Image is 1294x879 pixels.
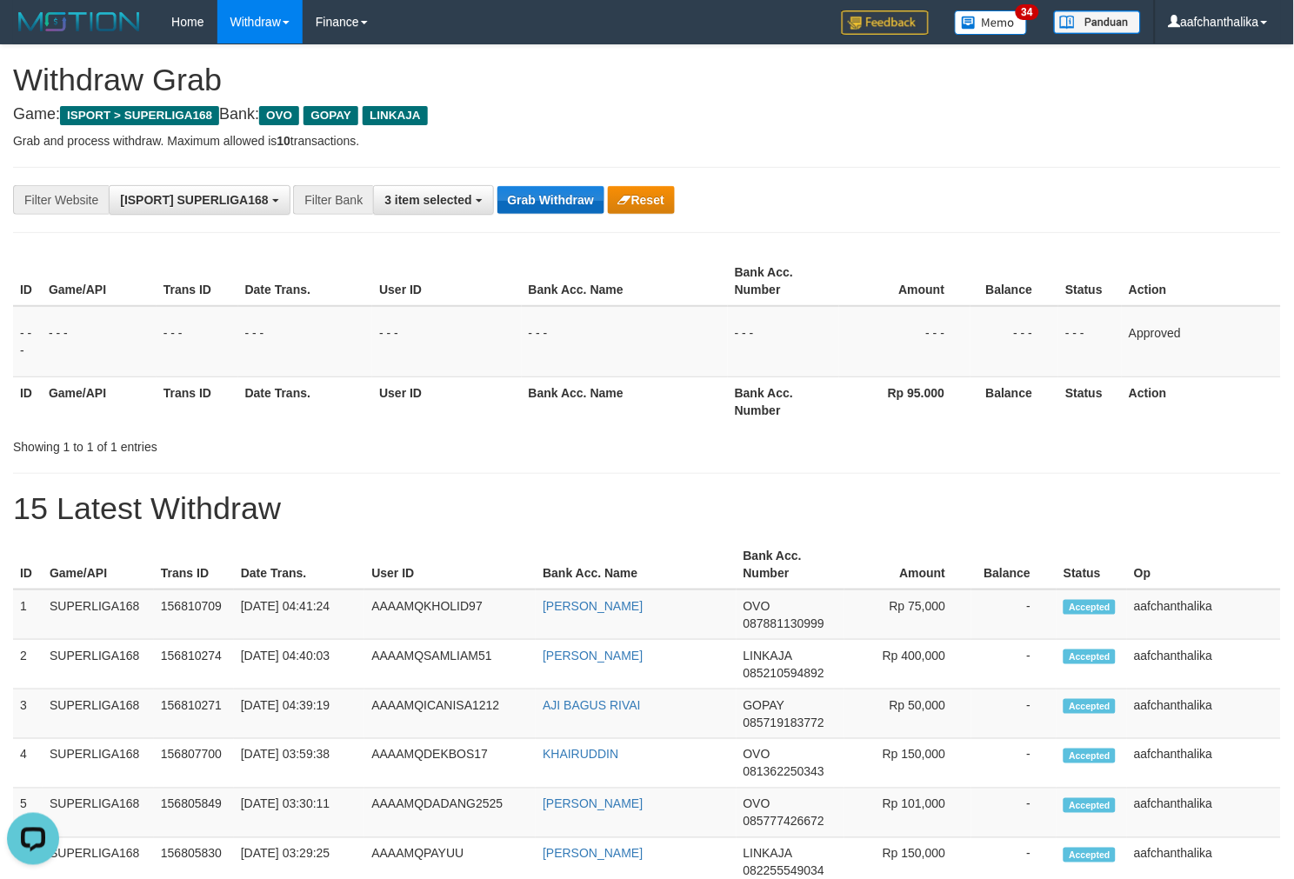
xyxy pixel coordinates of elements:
[293,185,373,215] div: Filter Bank
[844,640,972,689] td: Rp 400,000
[971,540,1057,589] th: Balance
[364,789,536,838] td: AAAAMQDADANG2525
[372,256,522,306] th: User ID
[13,256,42,306] th: ID
[744,864,824,878] span: Copy 082255549034 to clipboard
[522,256,728,306] th: Bank Acc. Name
[13,589,43,640] td: 1
[154,739,234,789] td: 156807700
[728,306,839,377] td: - - -
[43,739,154,789] td: SUPERLIGA168
[303,106,358,125] span: GOPAY
[1127,640,1281,689] td: aafchanthalika
[13,431,526,456] div: Showing 1 to 1 of 1 entries
[1064,699,1116,714] span: Accepted
[971,689,1057,739] td: -
[744,698,784,712] span: GOPAY
[154,789,234,838] td: 156805849
[120,193,268,207] span: [ISPORT] SUPERLIGA168
[1064,649,1116,664] span: Accepted
[238,256,373,306] th: Date Trans.
[13,9,145,35] img: MOTION_logo.png
[728,376,839,426] th: Bank Acc. Number
[13,306,42,377] td: - - -
[543,698,641,712] a: AJI BAGUS RIVAI
[744,666,824,680] span: Copy 085210594892 to clipboard
[522,306,728,377] td: - - -
[13,106,1281,123] h4: Game: Bank:
[1122,376,1281,426] th: Action
[728,256,839,306] th: Bank Acc. Number
[60,106,219,125] span: ISPORT > SUPERLIGA168
[1064,600,1116,615] span: Accepted
[543,599,643,613] a: [PERSON_NAME]
[363,106,428,125] span: LINKAJA
[844,540,972,589] th: Amount
[234,739,365,789] td: [DATE] 03:59:38
[1058,306,1122,377] td: - - -
[844,789,972,838] td: Rp 101,000
[744,847,792,861] span: LINKAJA
[839,306,971,377] td: - - -
[744,765,824,779] span: Copy 081362250343 to clipboard
[234,540,365,589] th: Date Trans.
[543,748,618,762] a: KHAIRUDDIN
[971,739,1057,789] td: -
[157,256,238,306] th: Trans ID
[970,376,1058,426] th: Balance
[744,748,770,762] span: OVO
[1122,256,1281,306] th: Action
[608,186,675,214] button: Reset
[970,306,1058,377] td: - - -
[1127,789,1281,838] td: aafchanthalika
[971,789,1057,838] td: -
[955,10,1028,35] img: Button%20Memo.svg
[744,649,792,663] span: LINKAJA
[43,540,154,589] th: Game/API
[744,716,824,729] span: Copy 085719183772 to clipboard
[844,739,972,789] td: Rp 150,000
[844,689,972,739] td: Rp 50,000
[1127,589,1281,640] td: aafchanthalika
[839,256,971,306] th: Amount
[234,589,365,640] td: [DATE] 04:41:24
[971,640,1057,689] td: -
[1122,306,1281,377] td: Approved
[364,689,536,739] td: AAAAMQICANISA1212
[522,376,728,426] th: Bank Acc. Name
[842,10,929,35] img: Feedback.jpg
[970,256,1058,306] th: Balance
[42,256,157,306] th: Game/API
[971,589,1057,640] td: -
[1127,689,1281,739] td: aafchanthalika
[737,540,844,589] th: Bank Acc. Number
[154,589,234,640] td: 156810709
[372,306,522,377] td: - - -
[543,797,643,811] a: [PERSON_NAME]
[42,306,157,377] td: - - -
[1058,256,1122,306] th: Status
[259,106,299,125] span: OVO
[234,689,365,739] td: [DATE] 04:39:19
[1057,540,1127,589] th: Status
[43,640,154,689] td: SUPERLIGA168
[13,789,43,838] td: 5
[13,739,43,789] td: 4
[364,640,536,689] td: AAAAMQSAMLIAM51
[157,376,238,426] th: Trans ID
[543,649,643,663] a: [PERSON_NAME]
[238,376,373,426] th: Date Trans.
[1064,749,1116,763] span: Accepted
[13,640,43,689] td: 2
[1064,848,1116,862] span: Accepted
[234,640,365,689] td: [DATE] 04:40:03
[154,640,234,689] td: 156810274
[238,306,373,377] td: - - -
[109,185,290,215] button: [ISPORT] SUPERLIGA168
[43,789,154,838] td: SUPERLIGA168
[744,797,770,811] span: OVO
[13,491,1281,526] h1: 15 Latest Withdraw
[154,540,234,589] th: Trans ID
[384,193,471,207] span: 3 item selected
[373,185,493,215] button: 3 item selected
